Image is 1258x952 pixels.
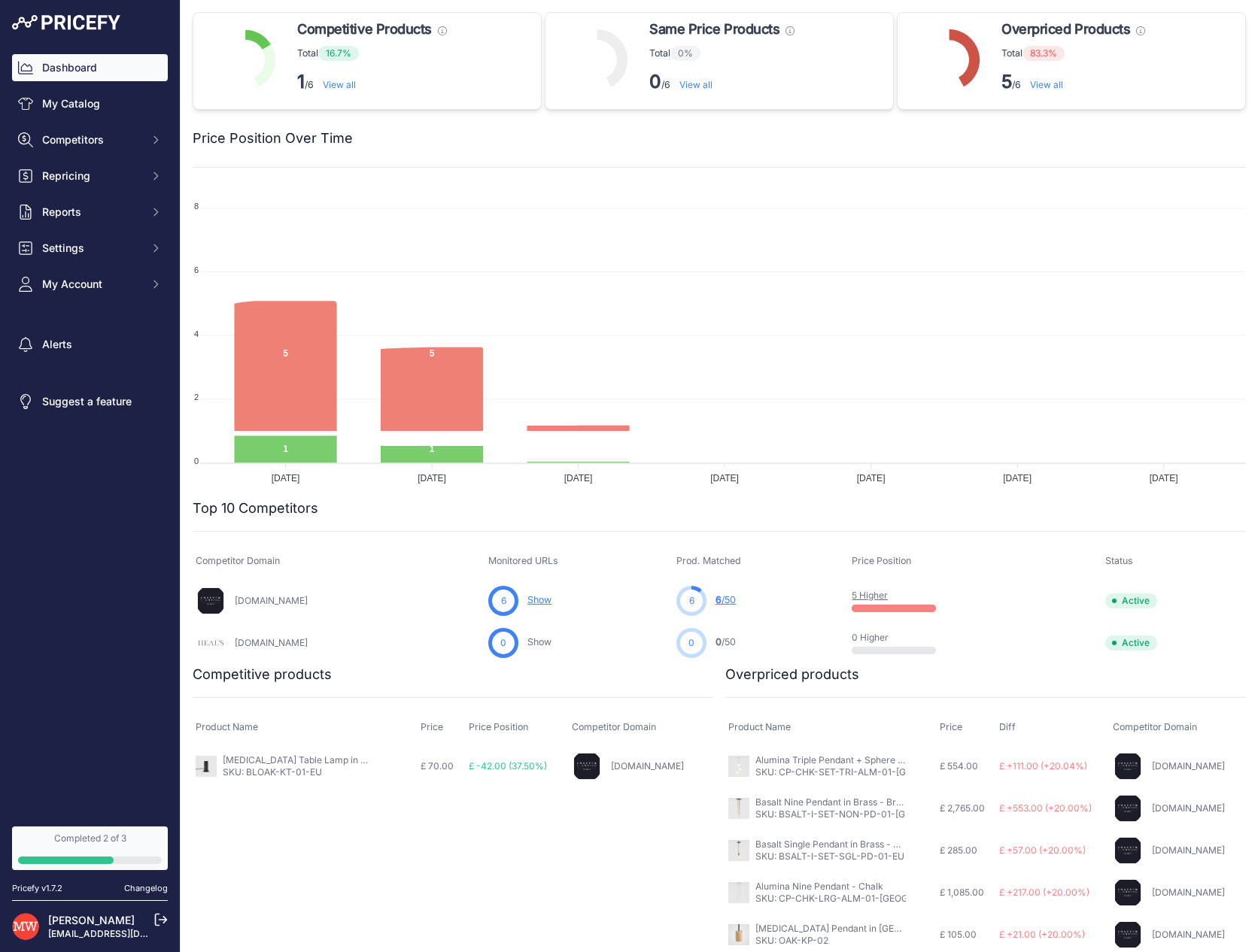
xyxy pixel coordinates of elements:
[940,721,962,732] span: Price
[12,826,168,870] a: Completed 2 of 3
[999,721,1016,732] span: Diff
[755,923,971,934] a: [MEDICAL_DATA] Pendant in [GEOGRAPHIC_DATA]
[852,632,948,644] p: 0 Higher
[755,881,883,892] a: Alumina Nine Pendant - Chalk
[12,162,168,189] button: Repricing
[223,766,373,778] p: SKU: BLOAK-KT-01-EU
[755,808,906,820] p: SKU: BSALT-I-SET-NON-PD-01-[GEOGRAPHIC_DATA]
[649,46,795,61] p: Total
[12,199,168,226] button: Reports
[688,636,694,650] span: 0
[857,473,886,484] tspan: [DATE]
[649,70,795,94] p: /6
[852,590,888,601] a: 5 Higher
[18,832,162,844] div: Completed 2 of 3
[1023,46,1065,61] span: 83.3%
[48,914,135,926] a: [PERSON_NAME]
[649,19,779,40] span: Same Price Products
[12,90,168,117] a: My Catalog
[196,555,280,566] span: Competitor Domain
[940,844,977,856] span: £ 285.00
[124,883,168,893] a: Changelog
[418,473,446,484] tspan: [DATE]
[1001,70,1145,94] p: /6
[1113,721,1197,732] span: Competitor Domain
[272,473,300,484] tspan: [DATE]
[1105,555,1133,566] span: Status
[196,721,258,732] span: Product Name
[940,760,978,772] span: £ 554.00
[318,46,359,61] span: 16.7%
[193,128,353,149] h2: Price Position Over Time
[194,265,199,274] tspan: 6
[235,595,308,606] a: [DOMAIN_NAME]
[1001,19,1130,40] span: Overpriced Products
[193,664,332,685] h2: Competitive products
[12,235,168,262] button: Settings
[194,202,199,211] tspan: 8
[564,473,593,484] tspan: [DATE]
[679,79,713,90] a: View all
[755,796,910,808] a: Basalt Nine Pendant in Brass - Brass
[999,802,1092,814] span: £ +553.00 (+20.00%)
[649,71,661,92] strong: 0
[716,636,722,647] span: 0
[12,126,168,153] button: Competitors
[940,887,984,898] span: £ 1,085.00
[12,15,120,30] img: Pricefy Logo
[940,929,977,940] span: £ 105.00
[223,754,499,766] a: [MEDICAL_DATA] Table Lamp in Blackened Oak - Blackened Oak
[527,594,552,605] a: Show
[42,205,141,220] span: Reports
[1152,887,1225,898] a: [DOMAIN_NAME]
[1030,79,1063,90] a: View all
[469,721,528,732] span: Price Position
[1105,593,1157,608] span: Active
[999,760,1087,772] span: £ +111.00 (+20.04%)
[689,594,694,608] span: 6
[1152,844,1225,856] a: [DOMAIN_NAME]
[527,636,552,647] a: Show
[1152,760,1225,772] a: [DOMAIN_NAME]
[194,393,199,402] tspan: 2
[42,241,141,256] span: Settings
[716,594,722,605] span: 6
[1105,635,1157,650] span: Active
[755,838,917,850] a: Basalt Single Pendant in Brass - Brass
[755,766,906,778] p: SKU: CP-CHK-SET-TRI-ALM-01-[GEOGRAPHIC_DATA]
[421,721,443,732] span: Price
[469,760,547,772] span: £ -42.00 (37.50%)
[940,802,985,814] span: £ 2,765.00
[297,70,447,94] p: /6
[500,636,506,650] span: 0
[297,71,305,92] strong: 1
[12,882,62,895] div: Pricefy v1.7.2
[42,168,141,183] span: Repricing
[670,46,700,61] span: 0%
[1003,473,1032,484] tspan: [DATE]
[1152,929,1225,940] a: [DOMAIN_NAME]
[42,277,141,292] span: My Account
[572,721,656,732] span: Competitor Domain
[12,54,168,81] a: Dashboard
[755,893,906,905] p: SKU: CP-CHK-LRG-ALM-01-[GEOGRAPHIC_DATA]
[488,555,558,566] span: Monitored URLs
[755,935,906,947] p: SKU: OAK-KP-02
[421,760,454,772] span: £ 70.00
[999,929,1085,940] span: £ +21.00 (+20.00%)
[12,54,168,808] nav: Sidebar
[12,331,168,358] a: Alerts
[716,594,736,605] a: 6/50
[728,721,791,732] span: Product Name
[999,844,1086,856] span: £ +57.00 (+20.00%)
[1152,802,1225,814] a: [DOMAIN_NAME]
[12,271,168,298] button: My Account
[710,473,739,484] tspan: [DATE]
[501,594,506,608] span: 6
[235,637,308,648] a: [DOMAIN_NAME]
[42,132,141,147] span: Competitors
[323,79,356,90] a: View all
[297,46,447,61] p: Total
[716,636,736,647] a: 0/50
[193,498,318,519] h2: Top 10 Competitors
